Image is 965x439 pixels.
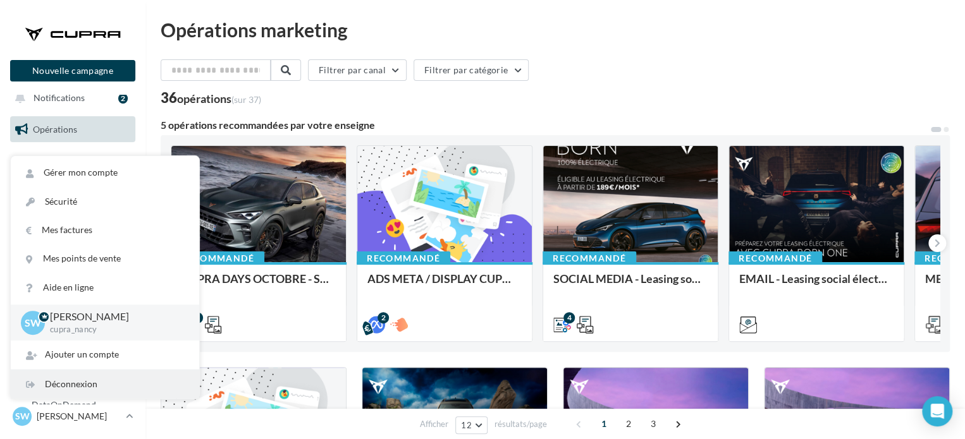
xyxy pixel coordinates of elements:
div: Ajouter un compte [11,340,199,369]
a: PLV et print personnalisable [8,337,138,374]
a: Opérations [8,116,138,143]
a: Gérer mon compte [11,159,199,187]
div: Open Intercom Messenger [922,396,952,426]
div: 5 opérations recommandées par votre enseigne [161,120,930,130]
a: Médiathèque [8,274,138,301]
button: 12 [455,416,488,434]
span: Afficher [420,418,448,430]
span: SW [25,315,41,330]
a: Campagnes DataOnDemand [8,379,138,416]
p: cupra_nancy [50,324,179,335]
div: EMAIL - Leasing social électrique - CUPRA Born One [739,272,894,298]
p: [PERSON_NAME] [37,410,121,423]
div: SOCIAL MEDIA - Leasing social électrique - CUPRA Born [553,272,708,298]
button: Filtrer par canal [308,59,407,81]
div: 2 [118,93,128,104]
a: Mes factures [11,216,199,244]
div: Recommandé [728,251,822,265]
p: [PERSON_NAME] [50,310,179,324]
span: (sur 37) [231,94,261,105]
span: 12 [461,420,472,430]
span: résultats/page [495,418,547,430]
div: ADS META / DISPLAY CUPRA DAYS Septembre 2025 [367,272,522,298]
div: 2 [378,312,389,323]
span: 3 [643,414,663,434]
div: CUPRA DAYS OCTOBRE - SOME [181,272,336,298]
div: Recommandé [357,251,450,265]
div: Recommandé [543,251,636,265]
div: opérations [177,93,261,104]
span: Notifications [34,92,85,103]
span: 1 [594,414,614,434]
button: Notifications 2 [8,85,133,111]
a: SW [PERSON_NAME] [10,404,135,428]
a: Aide en ligne [11,274,199,302]
span: SW [15,410,30,423]
a: Visibilité en ligne [8,180,138,207]
button: Filtrer par catégorie [414,59,529,81]
div: Opérations marketing [161,20,950,39]
span: Opérations [33,124,77,135]
button: Nouvelle campagne [10,60,135,81]
span: 2 [618,414,639,434]
div: 4 [563,312,575,323]
a: Boîte de réception8 [8,147,138,174]
a: Sécurité [11,188,199,216]
div: Recommandé [171,251,264,265]
a: Contacts [8,243,138,269]
div: Déconnexion [11,370,199,399]
a: Calendrier [8,306,138,332]
a: Campagnes [8,212,138,238]
div: 36 [161,91,261,105]
a: Mes points de vente [11,244,199,273]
